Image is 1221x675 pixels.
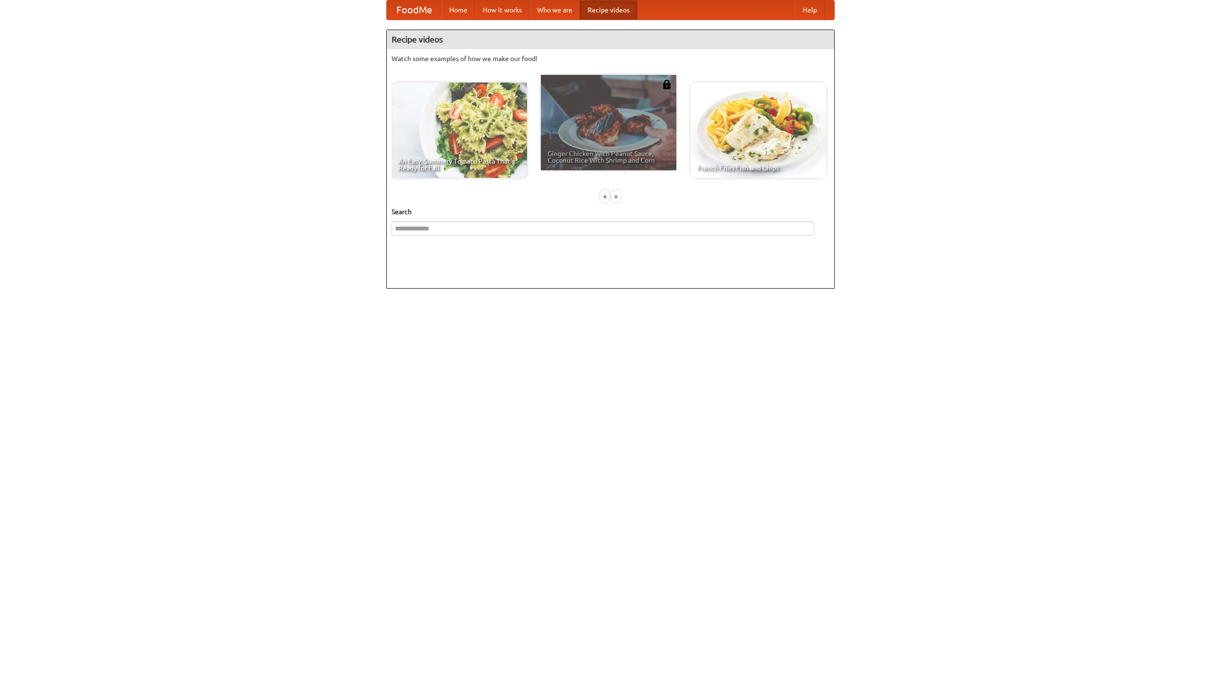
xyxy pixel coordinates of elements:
[529,0,580,20] a: Who we are
[387,30,834,49] h4: Recipe videos
[691,83,826,178] a: French Fries Fish and Chips
[392,207,829,217] h5: Search
[662,80,672,89] img: 483408.png
[392,54,829,63] p: Watch some examples of how we make our food!
[612,190,621,202] div: »
[697,165,819,171] span: French Fries Fish and Chips
[442,0,475,20] a: Home
[387,0,442,20] a: FoodMe
[392,83,527,178] a: An Easy, Summery Tomato Pasta That's Ready for Fall
[398,158,520,171] span: An Easy, Summery Tomato Pasta That's Ready for Fall
[475,0,529,20] a: How it works
[600,190,609,202] div: «
[580,0,637,20] a: Recipe videos
[795,0,825,20] a: Help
